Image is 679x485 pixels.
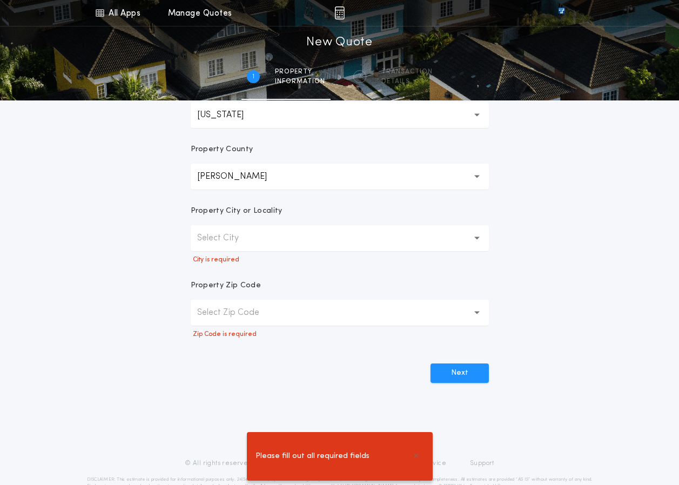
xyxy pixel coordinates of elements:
h2: 1 [252,72,254,81]
p: Property Zip Code [191,280,261,291]
button: [PERSON_NAME] [191,164,489,190]
p: Select City [197,232,256,245]
button: Select City [191,225,489,251]
p: [US_STATE] [197,109,261,122]
p: [PERSON_NAME] [197,170,284,183]
p: Property County [191,144,253,155]
span: Please fill out all required fields [256,450,369,462]
span: information [275,77,325,86]
span: Property [275,68,325,76]
span: details [381,77,433,86]
p: City is required [191,255,489,264]
p: Select Zip Code [197,306,277,319]
button: Select Zip Code [191,300,489,326]
h1: New Quote [306,34,372,51]
button: [US_STATE] [191,102,489,128]
p: Zip Code is required [191,330,489,339]
h2: 2 [358,72,361,81]
img: vs-icon [539,8,584,18]
button: Next [431,363,489,383]
span: Transaction [381,68,433,76]
img: img [334,6,345,19]
p: Property City or Locality [191,206,283,217]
